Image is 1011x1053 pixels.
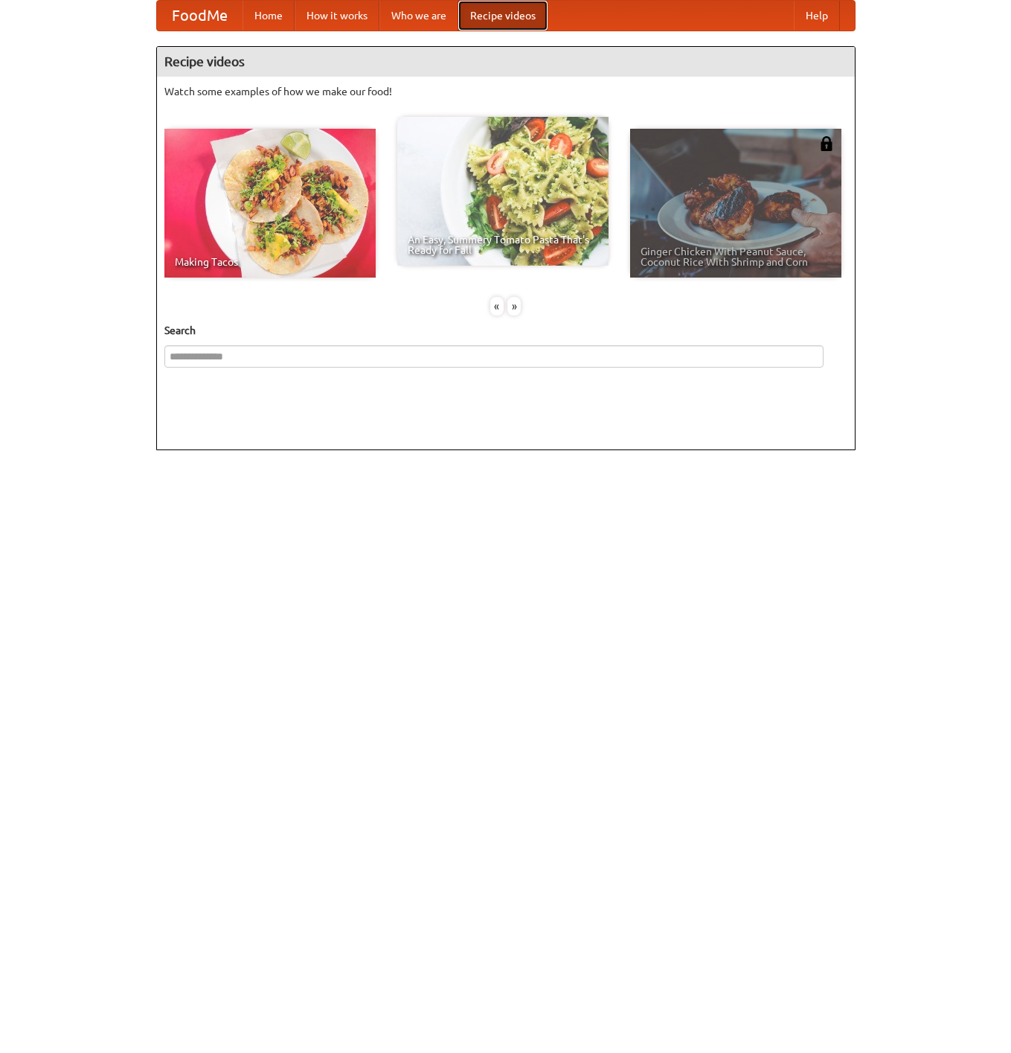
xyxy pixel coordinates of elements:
div: « [490,297,504,316]
a: An Easy, Summery Tomato Pasta That's Ready for Fall [397,117,609,266]
a: Recipe videos [458,1,548,31]
p: Watch some examples of how we make our food! [164,84,847,99]
a: Home [243,1,295,31]
a: Who we are [379,1,458,31]
span: An Easy, Summery Tomato Pasta That's Ready for Fall [408,234,598,255]
div: » [507,297,521,316]
img: 483408.png [819,136,834,151]
span: Making Tacos [175,257,365,267]
h5: Search [164,323,847,338]
a: Help [794,1,840,31]
h4: Recipe videos [157,47,855,77]
a: How it works [295,1,379,31]
a: FoodMe [157,1,243,31]
a: Making Tacos [164,129,376,278]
